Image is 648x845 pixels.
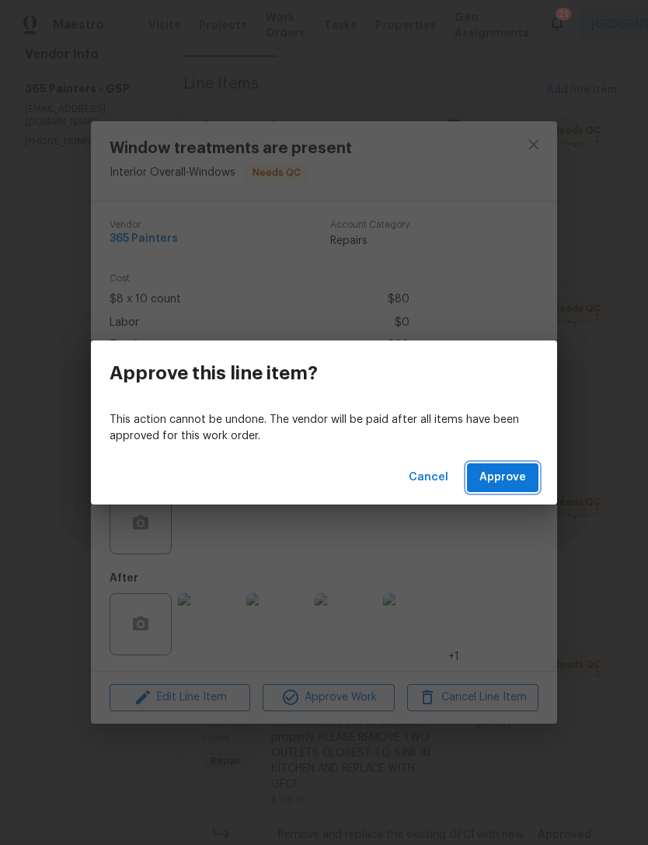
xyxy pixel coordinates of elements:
button: Approve [467,463,538,492]
p: This action cannot be undone. The vendor will be paid after all items have been approved for this... [110,412,538,445]
span: Cancel [409,468,448,487]
button: Cancel [402,463,455,492]
h3: Approve this line item? [110,362,318,384]
span: Approve [479,468,526,487]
